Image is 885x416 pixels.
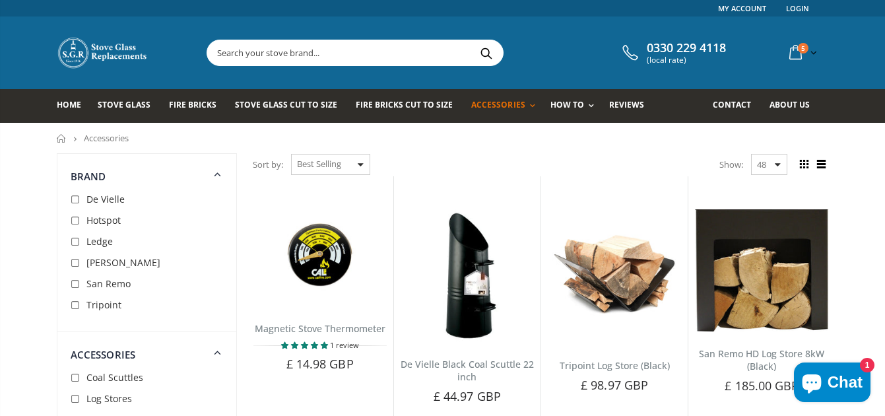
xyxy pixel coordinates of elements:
inbox-online-store-chat: Shopify online store chat [790,363,874,405]
img: De Vielle black coal scuttle [401,209,534,343]
span: List view [814,157,829,172]
a: Fire Bricks [169,89,226,123]
span: £ 185.00 GBP [725,378,799,394]
span: 5 [798,43,808,53]
img: San Remo HD Log Store 8kW (Black) [695,209,828,332]
span: Brand [71,170,106,183]
span: Sort by: [253,153,283,176]
span: How To [550,99,584,110]
span: Coal Scuttles [86,371,143,384]
button: Search [472,40,502,65]
span: £ 98.97 GBP [581,377,648,393]
a: 0330 229 4118 (local rate) [619,41,726,65]
span: Fire Bricks [169,99,216,110]
span: Show: [719,154,743,175]
span: Grid view [797,157,812,172]
span: Stove Glass Cut To Size [235,99,337,110]
span: Accessories [471,99,525,110]
a: San Remo HD Log Store 8kW (Black) [699,347,824,372]
span: Reviews [609,99,644,110]
span: Accessories [84,132,129,144]
span: (local rate) [647,55,726,65]
span: San Remo [86,277,131,290]
span: Ledge [86,235,113,248]
span: Accessories [71,348,136,361]
span: Home [57,99,81,110]
span: Fire Bricks Cut To Size [356,99,453,110]
img: Stove Glass Replacement [57,36,149,69]
a: About us [770,89,820,123]
span: About us [770,99,810,110]
a: Fire Bricks Cut To Size [356,89,463,123]
span: £ 44.97 GBP [434,388,501,404]
img: Magnetic Stove Thermometer [253,209,387,306]
a: 5 [784,40,820,65]
span: 5.00 stars [281,340,330,350]
a: Stove Glass [98,89,160,123]
img: Tripoint Log Store (Black) [548,209,681,343]
a: Accessories [471,89,541,123]
span: Hotspot [86,214,121,226]
span: 0330 229 4118 [647,41,726,55]
span: [PERSON_NAME] [86,256,160,269]
span: Log Stores [86,392,132,405]
a: Home [57,134,67,143]
a: Tripoint Log Store (Black) [560,359,670,372]
a: De Vielle Black Coal Scuttle 22 inch [401,358,534,383]
input: Search your stove brand... [207,40,651,65]
span: Stove Glass [98,99,150,110]
a: How To [550,89,601,123]
a: Magnetic Stove Thermometer [255,322,385,335]
span: 1 review [330,340,359,350]
a: Contact [713,89,761,123]
span: Tripoint [86,298,121,311]
span: De Vielle [86,193,125,205]
a: Home [57,89,91,123]
a: Stove Glass Cut To Size [235,89,347,123]
span: Contact [713,99,751,110]
span: £ 14.98 GBP [286,356,354,372]
a: Reviews [609,89,654,123]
